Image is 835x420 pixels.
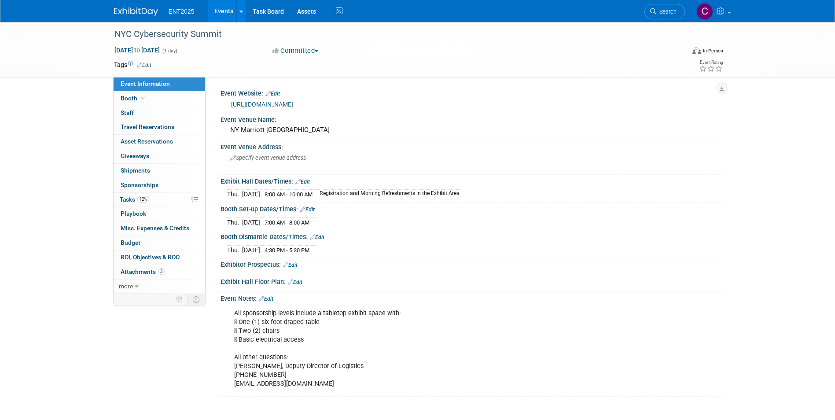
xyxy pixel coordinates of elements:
[227,190,242,199] td: Thu.
[114,46,160,54] span: [DATE] [DATE]
[227,123,715,137] div: NY Marriott [GEOGRAPHIC_DATA]
[114,280,205,294] a: more
[221,258,721,269] div: Exhibitor Prospectus:
[288,279,302,285] a: Edit
[221,275,721,287] div: Exhibit Hall Floor Plan:
[114,135,205,149] a: Asset Reservations
[121,181,158,188] span: Sponsorships
[242,245,260,254] td: [DATE]
[265,91,280,97] a: Edit
[703,48,723,54] div: In-Person
[114,265,205,279] a: Attachments3
[633,46,724,59] div: Event Format
[221,203,721,214] div: Booth Set-up Dates/Times:
[114,120,205,134] a: Travel Reservations
[141,96,146,100] i: Booth reservation complete
[114,164,205,178] a: Shipments
[221,292,721,303] div: Event Notes:
[121,254,180,261] span: ROI, Objectives & ROO
[169,8,195,15] span: ENT2025
[114,106,205,120] a: Staff
[114,221,205,236] a: Misc. Expenses & Credits
[121,152,149,159] span: Giveaways
[121,239,140,246] span: Budget
[114,236,205,250] a: Budget
[310,234,324,240] a: Edit
[221,87,721,98] div: Event Website:
[300,206,315,213] a: Edit
[231,101,293,108] a: [URL][DOMAIN_NAME]
[228,305,625,393] div: All sponsorship levels include a tabletop exhibit space with:  One (1) six-foot draped table  T...
[242,217,260,227] td: [DATE]
[137,62,151,68] a: Edit
[120,196,149,203] span: Tasks
[114,60,151,69] td: Tags
[696,3,713,20] img: Colleen Mueller
[269,46,322,55] button: Committed
[221,230,721,242] div: Booth Dismantle Dates/Times:
[227,245,242,254] td: Thu.
[158,268,165,275] span: 3
[121,138,173,145] span: Asset Reservations
[692,47,701,54] img: Format-Inperson.png
[265,191,313,198] span: 8:00 AM - 10:00 AM
[114,77,205,91] a: Event Information
[242,190,260,199] td: [DATE]
[259,296,273,302] a: Edit
[644,4,685,19] a: Search
[221,175,721,186] div: Exhibit Hall Dates/Times:
[162,48,177,54] span: (1 day)
[121,268,165,275] span: Attachments
[114,193,205,207] a: Tasks12%
[314,190,460,199] td: Registration and Morning Refreshments in the Exhibit Area
[265,247,309,254] span: 4:30 PM - 5:30 PM
[114,178,205,192] a: Sponsorships
[699,60,723,65] div: Event Rating
[119,283,133,290] span: more
[121,95,147,102] span: Booth
[221,140,721,151] div: Event Venue Address:
[283,262,298,268] a: Edit
[114,7,158,16] img: ExhibitDay
[114,149,205,163] a: Giveaways
[230,155,306,161] span: Specify event venue address
[114,251,205,265] a: ROI, Objectives & ROO
[114,207,205,221] a: Playbook
[221,113,721,124] div: Event Venue Name:
[114,92,205,106] a: Booth
[121,123,174,130] span: Travel Reservations
[121,167,150,174] span: Shipments
[133,47,141,54] span: to
[265,219,309,226] span: 7:00 AM - 8:00 AM
[172,294,188,305] td: Personalize Event Tab Strip
[187,294,205,305] td: Toggle Event Tabs
[295,179,310,185] a: Edit
[656,8,677,15] span: Search
[121,210,146,217] span: Playbook
[121,109,134,116] span: Staff
[227,217,242,227] td: Thu.
[111,26,672,42] div: NYC Cybersecurity Summit
[121,225,189,232] span: Misc. Expenses & Credits
[137,196,149,203] span: 12%
[121,80,170,87] span: Event Information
